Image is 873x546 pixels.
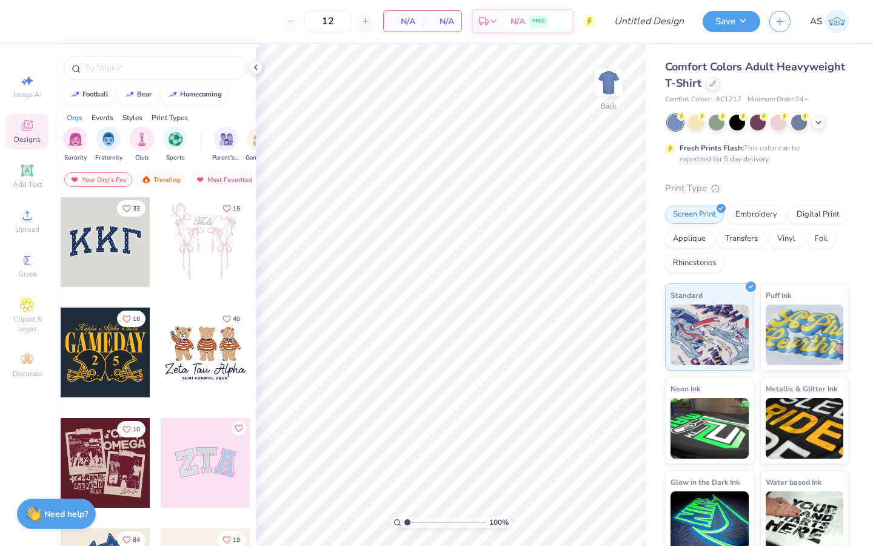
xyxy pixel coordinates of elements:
[95,153,122,163] span: Fraternity
[766,289,791,302] span: Puff Ink
[130,127,154,163] button: filter button
[810,10,849,33] a: AS
[680,143,744,153] strong: Fresh Prints Flash:
[44,508,88,520] strong: Need help?
[141,175,151,184] img: trending.gif
[135,153,149,163] span: Club
[212,153,240,163] span: Parent's Weekend
[64,153,87,163] span: Sorority
[84,62,239,74] input: Try "Alpha"
[233,206,240,212] span: 15
[253,132,267,146] img: Game Day Image
[671,476,740,488] span: Glow in the Dark Ink
[82,91,109,98] div: football
[168,91,178,98] img: trend_line.gif
[122,112,142,123] div: Styles
[64,172,132,187] div: Your Org's Fav
[166,153,185,163] span: Sports
[130,127,154,163] div: filter for Club
[665,230,714,248] div: Applique
[63,127,87,163] button: filter button
[195,175,205,184] img: most_fav.gif
[601,101,617,112] div: Back
[133,206,140,212] span: 33
[304,10,352,32] input: – –
[604,9,694,33] input: Untitled Design
[180,91,222,98] div: homecoming
[169,132,182,146] img: Sports Image
[766,398,844,459] img: Metallic & Glitter Ink
[136,172,186,187] div: Trending
[95,127,122,163] div: filter for Fraternity
[716,95,741,105] span: # C1717
[671,289,703,302] span: Standard
[807,230,835,248] div: Foil
[680,143,829,164] div: This color can be expedited for 5 day delivery.
[13,369,42,379] span: Decorate
[489,517,509,528] span: 100 %
[15,224,39,234] span: Upload
[190,172,258,187] div: Most Favorited
[133,426,140,433] span: 10
[133,316,140,322] span: 18
[92,112,113,123] div: Events
[70,175,79,184] img: most_fav.gif
[717,230,766,248] div: Transfers
[95,127,122,163] button: filter button
[532,17,545,25] span: FREE
[665,206,724,224] div: Screen Print
[825,10,849,33] img: Aniya Sparrow
[152,112,188,123] div: Print Types
[212,127,240,163] div: filter for Parent's Weekend
[69,132,82,146] img: Sorority Image
[671,382,700,395] span: Neon Ink
[766,382,837,395] span: Metallic & Glitter Ink
[161,86,227,104] button: homecoming
[18,269,37,279] span: Greek
[671,305,749,365] img: Standard
[246,127,273,163] button: filter button
[125,91,135,98] img: trend_line.gif
[102,132,115,146] img: Fraternity Image
[163,127,187,163] button: filter button
[133,537,140,543] span: 84
[163,127,187,163] div: filter for Sports
[789,206,848,224] div: Digital Print
[665,254,724,272] div: Rhinestones
[810,15,822,29] span: AS
[217,200,246,217] button: Like
[665,181,849,195] div: Print Type
[67,112,82,123] div: Orgs
[212,127,240,163] button: filter button
[391,15,415,28] span: N/A
[597,70,621,95] img: Back
[219,132,233,146] img: Parent's Weekend Image
[510,15,525,28] span: N/A
[766,305,844,365] img: Puff Ink
[63,127,87,163] div: filter for Sorority
[118,86,157,104] button: bear
[703,11,760,32] button: Save
[13,90,42,99] span: Image AI
[233,537,240,543] span: 19
[665,59,845,90] span: Comfort Colors Adult Heavyweight T-Shirt
[246,127,273,163] div: filter for Game Day
[135,132,149,146] img: Club Image
[233,316,240,322] span: 40
[769,230,803,248] div: Vinyl
[6,314,48,334] span: Clipart & logos
[64,86,114,104] button: football
[665,95,710,105] span: Comfort Colors
[14,135,41,144] span: Designs
[217,311,246,327] button: Like
[117,421,145,437] button: Like
[70,91,80,98] img: trend_line.gif
[232,421,246,436] button: Like
[13,180,42,189] span: Add Text
[137,91,152,98] div: bear
[430,15,454,28] span: N/A
[748,95,808,105] span: Minimum Order: 24 +
[246,153,273,163] span: Game Day
[117,200,145,217] button: Like
[727,206,785,224] div: Embroidery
